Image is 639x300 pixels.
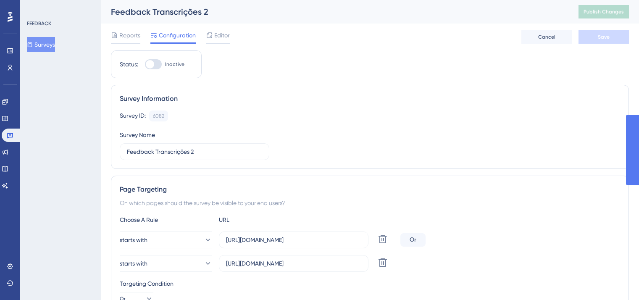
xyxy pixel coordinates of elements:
div: Targeting Condition [120,279,620,289]
div: Choose A Rule [120,215,212,225]
button: Publish Changes [579,5,629,18]
div: Survey ID: [120,111,146,121]
button: Cancel [521,30,572,44]
div: Survey Name [120,130,155,140]
span: Editor [214,30,230,40]
div: FEEDBACK [27,20,51,27]
input: Type your Survey name [127,147,262,156]
div: Survey Information [120,94,620,104]
input: yourwebsite.com/path [226,259,361,268]
span: Reports [119,30,140,40]
span: Configuration [159,30,196,40]
button: Surveys [27,37,55,52]
div: Feedback Transcrições 2 [111,6,557,18]
button: starts with [120,255,212,272]
button: starts with [120,232,212,248]
span: Cancel [538,34,555,40]
span: Save [598,34,610,40]
iframe: UserGuiding AI Assistant Launcher [604,267,629,292]
div: 6082 [153,113,164,119]
span: Inactive [165,61,184,68]
div: On which pages should the survey be visible to your end users? [120,198,620,208]
button: Save [579,30,629,44]
div: Status: [120,59,138,69]
div: Or [400,233,426,247]
span: starts with [120,258,147,268]
div: Page Targeting [120,184,620,195]
span: Publish Changes [584,8,624,15]
input: yourwebsite.com/path [226,235,361,245]
span: starts with [120,235,147,245]
div: URL [219,215,311,225]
